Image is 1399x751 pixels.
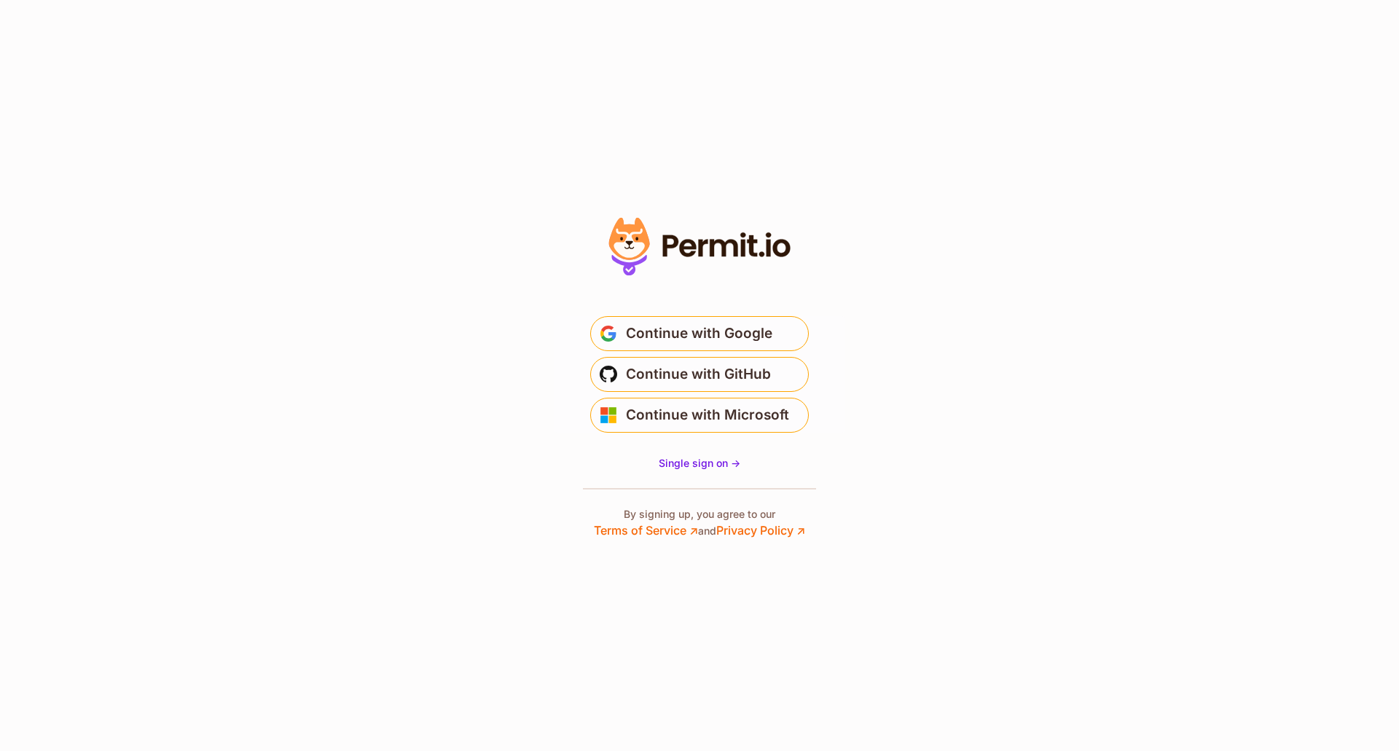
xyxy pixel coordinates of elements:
[626,404,789,427] span: Continue with Microsoft
[590,316,809,351] button: Continue with Google
[659,456,740,471] a: Single sign on ->
[626,363,771,386] span: Continue with GitHub
[590,357,809,392] button: Continue with GitHub
[626,322,772,345] span: Continue with Google
[594,507,805,539] p: By signing up, you agree to our and
[590,398,809,433] button: Continue with Microsoft
[594,523,698,538] a: Terms of Service ↗
[716,523,805,538] a: Privacy Policy ↗
[659,457,740,469] span: Single sign on ->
